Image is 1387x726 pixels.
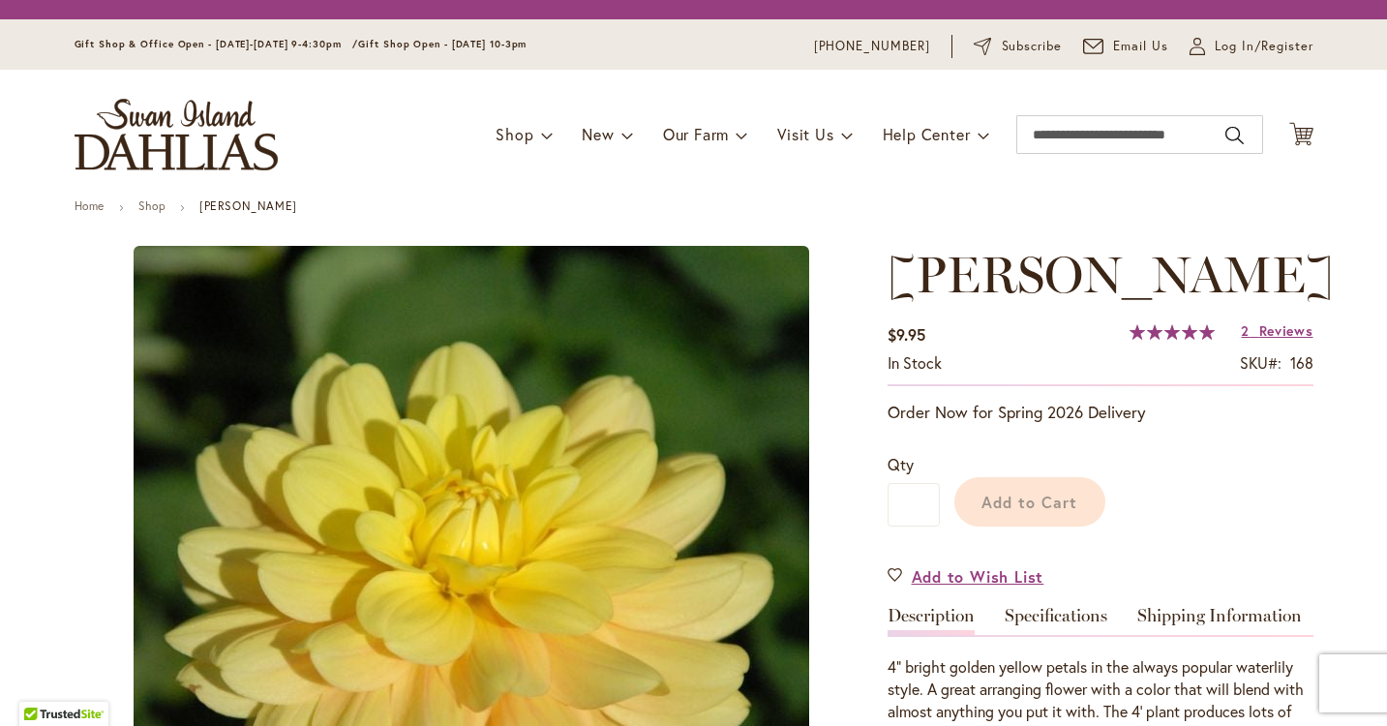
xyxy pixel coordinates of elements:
[777,124,833,144] span: Visit Us
[1005,607,1107,635] a: Specifications
[1259,321,1313,340] span: Reviews
[582,124,614,144] span: New
[1190,37,1313,56] a: Log In/Register
[888,244,1334,305] span: [PERSON_NAME]
[888,454,914,474] span: Qty
[883,124,971,144] span: Help Center
[888,401,1313,424] p: Order Now for Spring 2026 Delivery
[1215,37,1313,56] span: Log In/Register
[888,324,925,345] span: $9.95
[1083,37,1168,56] a: Email Us
[912,565,1044,588] span: Add to Wish List
[138,198,166,213] a: Shop
[888,565,1044,588] a: Add to Wish List
[1240,352,1281,373] strong: SKU
[888,352,942,375] div: Availability
[1113,37,1168,56] span: Email Us
[814,37,931,56] a: [PHONE_NUMBER]
[1137,607,1302,635] a: Shipping Information
[1241,321,1250,340] span: 2
[75,99,278,170] a: store logo
[663,124,729,144] span: Our Farm
[888,607,975,635] a: Description
[1130,324,1215,340] div: 100%
[974,37,1062,56] a: Subscribe
[1241,321,1312,340] a: 2 Reviews
[888,352,942,373] span: In stock
[496,124,533,144] span: Shop
[358,38,527,50] span: Gift Shop Open - [DATE] 10-3pm
[199,198,297,213] strong: [PERSON_NAME]
[1290,352,1313,375] div: 168
[75,38,359,50] span: Gift Shop & Office Open - [DATE]-[DATE] 9-4:30pm /
[75,198,105,213] a: Home
[1002,37,1063,56] span: Subscribe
